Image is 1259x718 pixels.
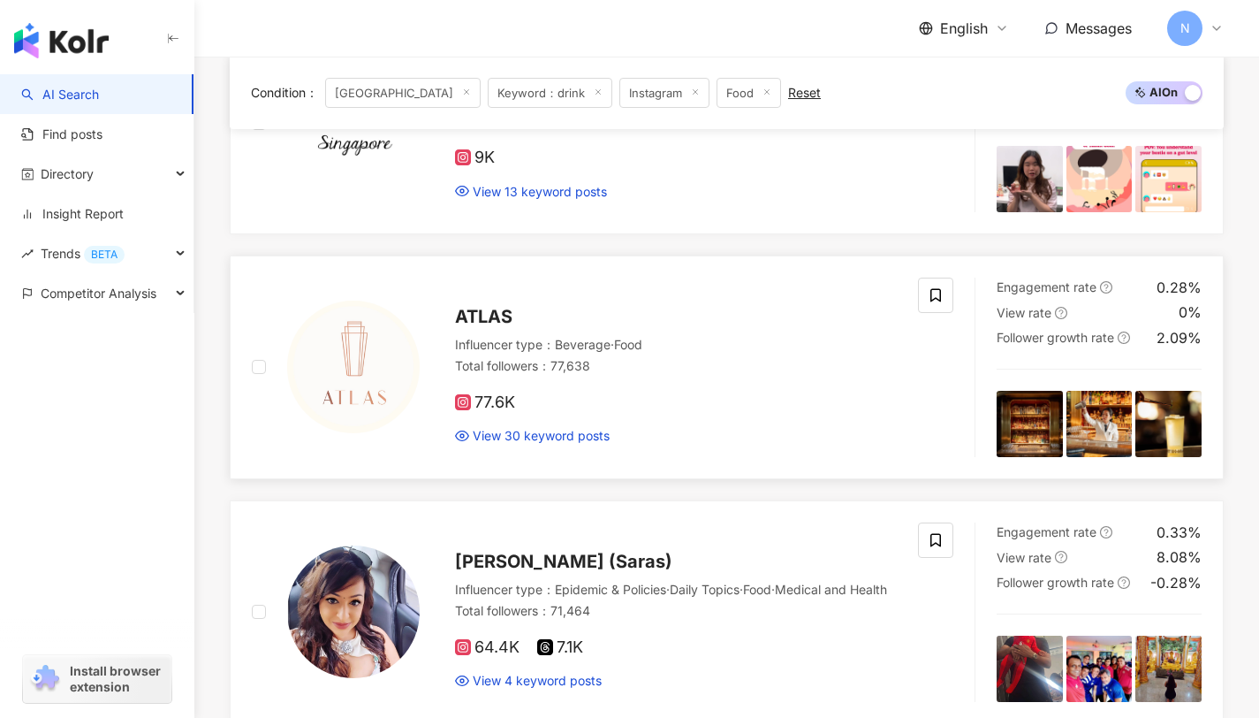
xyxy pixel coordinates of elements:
[1150,573,1202,592] div: -0.28%
[1179,302,1202,322] div: 0%
[1055,551,1067,563] span: question-circle
[21,126,102,143] a: Find posts
[455,357,897,375] div: Total followers ： 77,638
[997,550,1051,565] span: View rate
[21,205,124,223] a: Insight Report
[488,78,612,108] span: Keyword：drink
[455,306,512,327] span: ATLAS
[1066,391,1133,457] img: post-image
[287,546,420,678] img: KOL Avatar
[739,582,743,597] span: ·
[997,279,1096,294] span: Engagement rate
[251,85,318,100] span: Condition ：
[717,78,781,108] span: Food
[611,337,614,352] span: ·
[743,582,771,597] span: Food
[997,305,1051,320] span: View rate
[23,655,171,703] a: chrome extensionInstall browser extension
[775,582,887,597] span: Medical and Health
[1066,146,1133,212] img: post-image
[325,78,481,108] span: [GEOGRAPHIC_DATA]
[1066,636,1133,702] img: post-image
[997,391,1063,457] img: post-image
[1135,391,1202,457] img: post-image
[1100,281,1112,294] span: question-circle
[997,575,1114,590] span: Follower growth rate
[455,149,495,167] span: 9K
[1157,328,1202,348] div: 2.09%
[1135,636,1202,702] img: post-image
[14,23,109,58] img: logo
[771,582,775,597] span: ·
[41,233,125,273] span: Trends
[230,256,1224,479] a: KOL AvatarATLASInfluencer type：Beverage·FoodTotal followers：77,63877.6KView 30 keyword postsEngag...
[84,246,125,264] div: BETA
[28,665,62,693] img: chrome extension
[1066,19,1132,37] span: Messages
[455,581,897,599] div: Influencer type ：
[1118,332,1130,344] span: question-circle
[997,146,1063,212] img: post-image
[1118,577,1130,589] span: question-circle
[997,330,1114,345] span: Follower growth rate
[614,337,642,352] span: Food
[455,183,607,201] a: View 13 keyword posts
[455,672,602,690] a: View 4 keyword posts
[473,672,602,690] span: View 4 keyword posts
[455,551,672,572] span: [PERSON_NAME] (Saras)
[1157,523,1202,542] div: 0.33%
[1100,526,1112,538] span: question-circle
[473,183,607,201] span: View 13 keyword posts
[1135,146,1202,212] img: post-image
[619,78,709,108] span: Instagram
[70,663,166,695] span: Install browser extension
[1157,278,1202,297] div: 0.28%
[455,393,515,412] span: 77.6K
[41,154,94,194] span: Directory
[997,524,1096,539] span: Engagement rate
[287,301,420,433] img: KOL Avatar
[997,636,1063,702] img: post-image
[473,427,610,445] span: View 30 keyword posts
[940,19,988,38] span: English
[537,638,583,657] span: 7.1K
[1157,547,1202,567] div: 8.08%
[21,248,34,260] span: rise
[788,86,821,100] div: Reset
[670,582,739,597] span: Daily Topics
[555,337,611,352] span: Beverage
[455,602,897,620] div: Total followers ： 71,464
[41,273,156,313] span: Competitor Analysis
[455,638,520,657] span: 64.4K
[455,336,897,354] div: Influencer type ：
[1180,19,1190,38] span: N
[666,582,670,597] span: ·
[1055,307,1067,319] span: question-circle
[555,582,666,597] span: Epidemic & Policies
[21,86,99,103] a: searchAI Search
[455,427,610,445] a: View 30 keyword posts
